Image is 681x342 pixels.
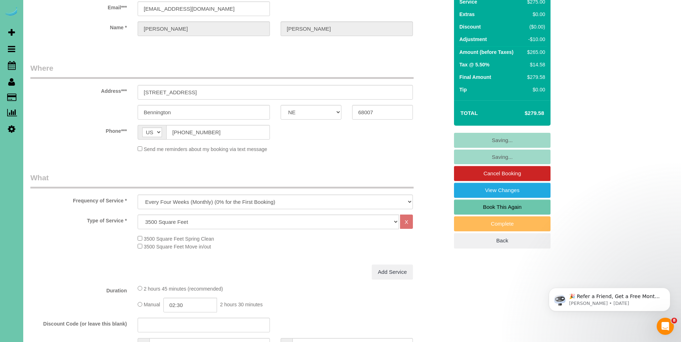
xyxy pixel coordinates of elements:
[503,110,544,116] h4: $279.58
[459,36,487,43] label: Adjustment
[25,215,132,224] label: Type of Service *
[454,233,551,248] a: Back
[524,23,545,30] div: ($0.00)
[144,244,211,250] span: 3500 Square Feet Move in/out
[144,146,267,152] span: Send me reminders about my booking via text message
[144,302,160,308] span: Manual
[524,11,545,18] div: $0.00
[454,200,551,215] a: Book This Again
[538,273,681,323] iframe: Intercom notifications message
[524,49,545,56] div: $265.00
[25,318,132,327] label: Discount Code (or leave this blank)
[144,286,223,292] span: 2 hours 45 minutes (recommended)
[460,110,478,116] strong: Total
[459,61,489,68] label: Tax @ 5.50%
[30,63,414,79] legend: Where
[25,21,132,31] label: Name *
[524,36,545,43] div: -$10.00
[671,318,677,323] span: 8
[459,11,475,18] label: Extras
[524,74,545,81] div: $279.58
[454,183,551,198] a: View Changes
[657,318,674,335] iframe: Intercom live chat
[459,86,467,93] label: Tip
[144,236,214,242] span: 3500 Square Feet Spring Clean
[372,265,413,280] a: Add Service
[30,172,414,188] legend: What
[459,23,481,30] label: Discount
[4,7,19,17] img: Automaid Logo
[459,74,491,81] label: Final Amount
[524,86,545,93] div: $0.00
[220,302,263,308] span: 2 hours 30 minutes
[524,61,545,68] div: $14.58
[459,49,513,56] label: Amount (before Taxes)
[25,285,132,294] label: Duration
[454,166,551,181] a: Cancel Booking
[25,195,132,204] label: Frequency of Service *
